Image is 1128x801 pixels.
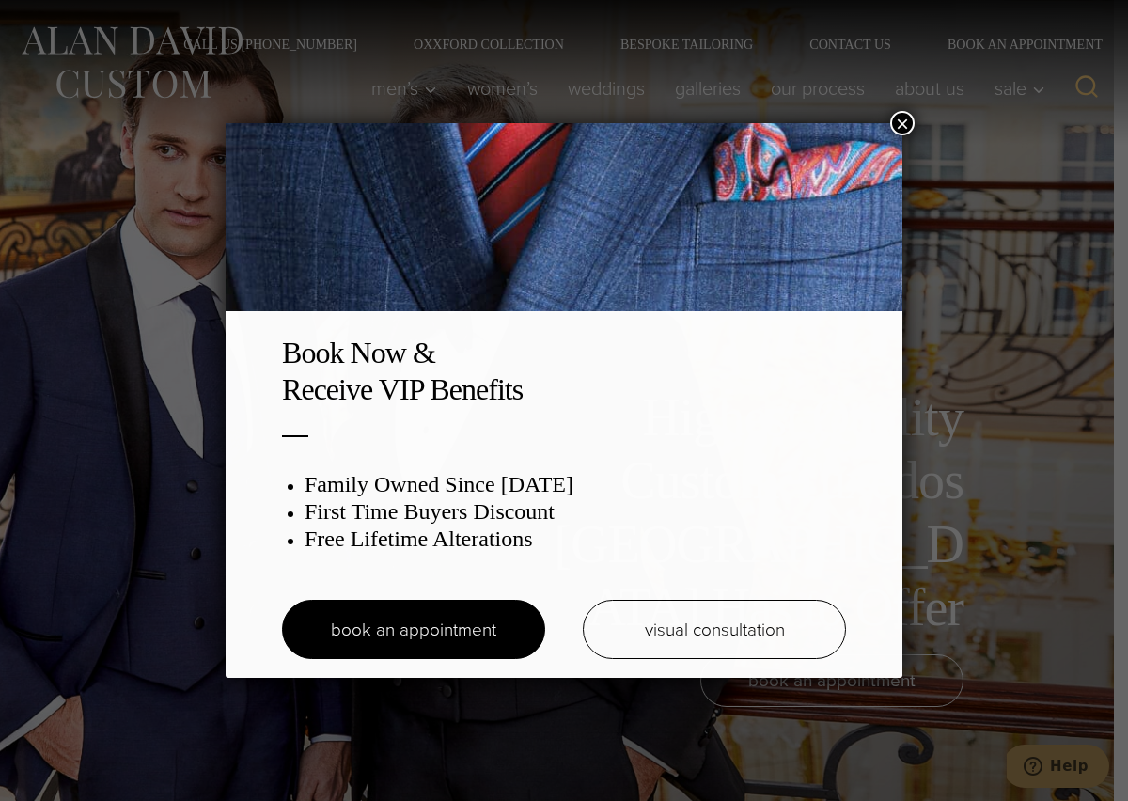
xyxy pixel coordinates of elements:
a: book an appointment [282,600,545,659]
h3: First Time Buyers Discount [305,498,846,526]
h3: Free Lifetime Alterations [305,526,846,553]
h2: Book Now & Receive VIP Benefits [282,335,846,407]
button: Close [890,111,915,135]
span: Help [43,13,82,30]
a: visual consultation [583,600,846,659]
h3: Family Owned Since [DATE] [305,471,846,498]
